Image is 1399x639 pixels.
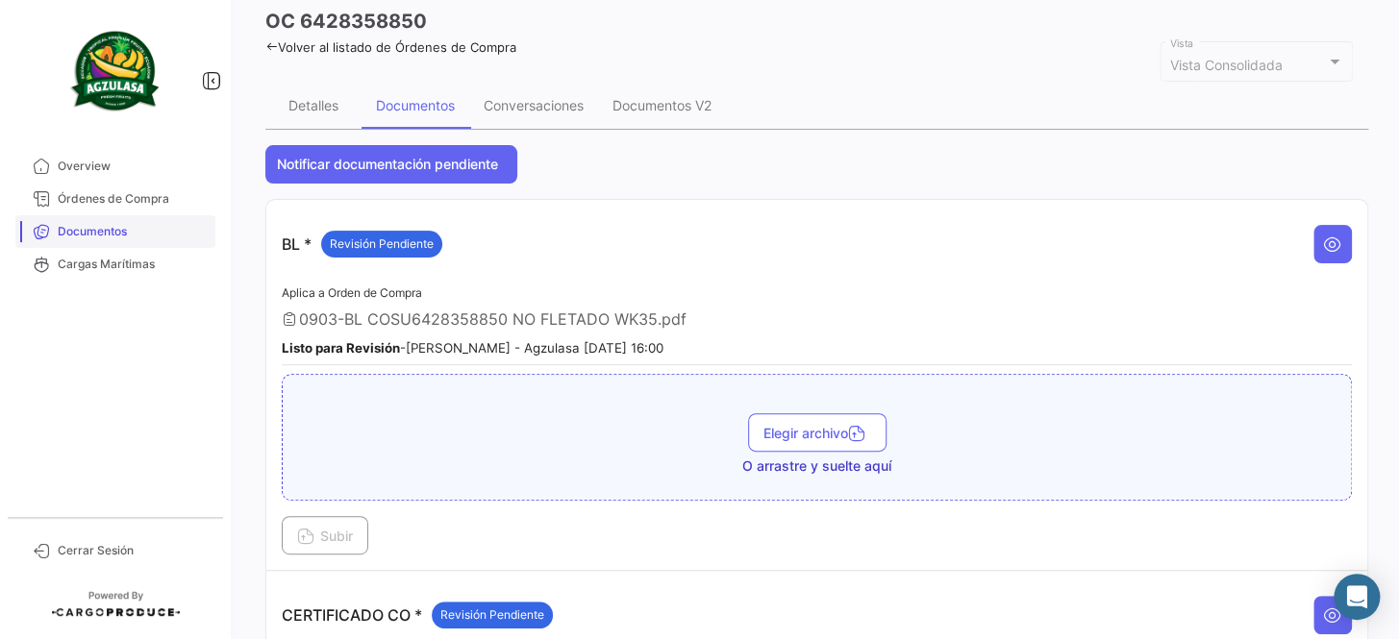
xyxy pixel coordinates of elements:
div: Abrir Intercom Messenger [1334,574,1380,620]
span: Documentos [58,223,208,240]
div: Conversaciones [484,97,584,113]
span: Subir [297,528,353,544]
a: Documentos [15,215,215,248]
a: Cargas Marítimas [15,248,215,281]
span: Aplica a Orden de Compra [282,285,422,300]
div: Detalles [288,97,338,113]
div: Documentos V2 [612,97,712,113]
a: Órdenes de Compra [15,183,215,215]
h3: OC 6428358850 [265,8,427,35]
span: 0903-BL COSU6428358850 NO FLETADO WK35.pdf [299,309,687,329]
div: Documentos [376,97,455,113]
a: Overview [15,150,215,183]
b: Listo para Revisión [282,340,400,356]
span: Revisión Pendiente [440,606,544,624]
span: Cargas Marítimas [58,256,208,273]
small: - [PERSON_NAME] - Agzulasa [DATE] 16:00 [282,340,663,356]
span: Overview [58,158,208,175]
span: Revisión Pendiente [330,235,434,253]
button: Elegir archivo [748,413,887,452]
span: Elegir archivo [763,425,871,441]
a: Volver al listado de Órdenes de Compra [265,39,516,55]
img: agzulasa-logo.png [67,23,163,119]
span: Vista Consolidada [1170,57,1283,73]
span: Órdenes de Compra [58,190,208,208]
button: Subir [282,516,368,554]
span: O arrastre y suelte aquí [742,456,891,476]
p: CERTIFICADO CO * [282,602,553,628]
button: Notificar documentación pendiente [265,145,517,184]
span: Cerrar Sesión [58,542,208,559]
